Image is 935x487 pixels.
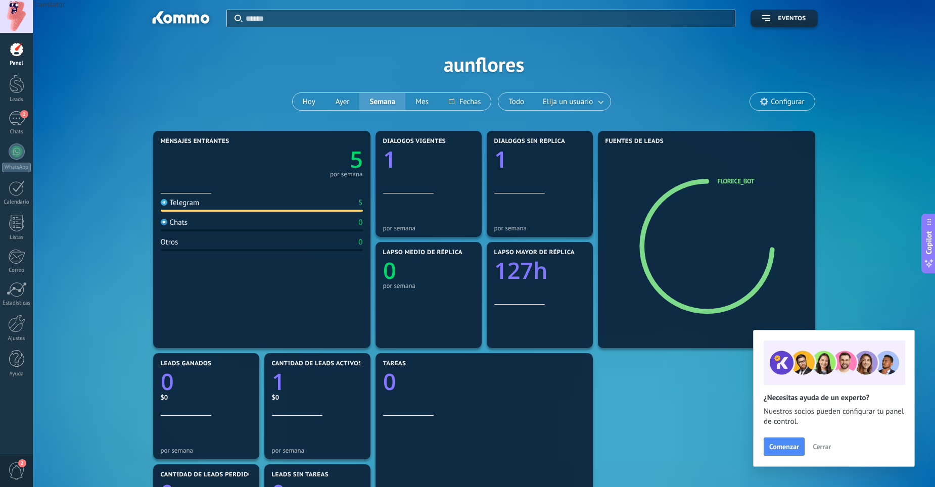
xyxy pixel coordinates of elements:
text: 127h [494,255,548,286]
a: 127h [494,255,585,286]
div: Ajustes [2,335,31,342]
span: Leads ganados [161,360,212,367]
span: Copilot [924,231,934,255]
h2: ¿Necesitas ayuda de un experto? [764,393,904,403]
div: 0 [358,237,362,247]
div: Correo [2,267,31,274]
div: por semana [383,282,474,289]
a: 0 [161,366,252,397]
span: Cerrar [813,443,831,450]
text: 0 [383,255,396,286]
div: WhatsApp [2,163,31,172]
button: Hoy [293,93,325,110]
text: 1 [272,366,285,397]
div: Leads [2,96,31,103]
button: Comenzar [764,437,805,456]
div: por semana [494,224,585,232]
span: Eventos [778,15,806,22]
span: Elija un usuario [541,95,595,109]
span: Diálogos vigentes [383,138,446,145]
button: Todo [498,93,534,110]
text: 0 [161,366,174,397]
a: 5 [262,144,363,175]
div: Ayuda [2,371,31,377]
span: 2 [18,459,26,467]
div: Panel [2,60,31,67]
span: Cantidad de leads activos [272,360,362,367]
span: Diálogos sin réplica [494,138,566,145]
button: Cerrar [808,439,835,454]
div: Chats [2,129,31,135]
div: Estadísticas [2,300,31,307]
text: 5 [350,144,363,175]
button: Elija un usuario [534,93,611,110]
span: Leads sin tareas [272,471,329,478]
div: 0 [358,218,362,227]
span: Comenzar [769,443,799,450]
img: Telegram [161,199,167,206]
img: Chats [161,219,167,225]
text: 0 [383,366,396,397]
button: Semana [359,93,405,110]
div: Otros [161,237,178,247]
text: 1 [383,144,396,175]
a: Florece_bot [718,177,755,185]
a: 0 [383,366,585,397]
span: Cantidad de leads perdidos [161,471,257,478]
div: Listas [2,234,31,241]
button: Eventos [751,10,817,27]
a: 1 [272,366,363,397]
div: 5 [358,198,362,208]
span: Mensajes entrantes [161,138,229,145]
text: 1 [494,144,507,175]
div: por semana [272,447,363,454]
button: Mes [405,93,439,110]
span: Lapso mayor de réplica [494,249,575,256]
div: por semana [383,224,474,232]
button: Fechas [439,93,491,110]
span: Nuestros socios pueden configurar tu panel de control. [764,407,904,427]
span: Tareas [383,360,406,367]
span: 1 [20,110,28,118]
button: Ayer [325,93,360,110]
span: Lapso medio de réplica [383,249,463,256]
div: Calendario [2,199,31,206]
div: $0 [272,393,363,402]
div: por semana [161,447,252,454]
div: por semana [330,172,363,177]
span: Fuentes de leads [605,138,664,145]
div: Chats [161,218,188,227]
span: Configurar [771,98,804,106]
div: Telegram [161,198,200,208]
div: $0 [161,393,252,402]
